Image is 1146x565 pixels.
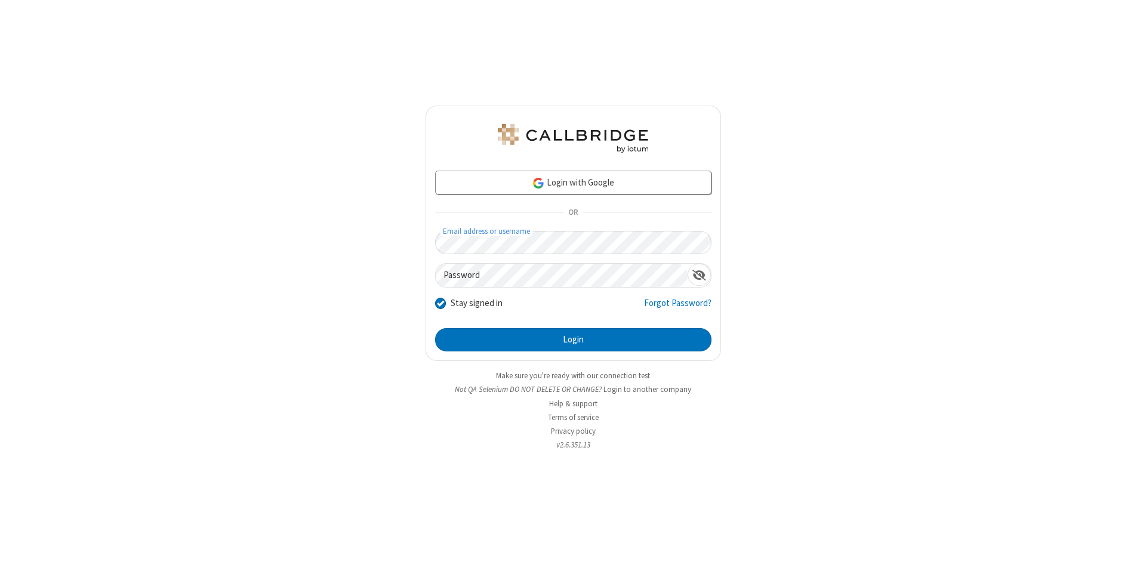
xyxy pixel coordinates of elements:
a: Help & support [549,399,597,409]
li: Not QA Selenium DO NOT DELETE OR CHANGE? [426,384,721,395]
img: google-icon.png [532,177,545,190]
label: Stay signed in [451,297,503,310]
span: OR [563,205,583,221]
input: Email address or username [435,231,711,254]
li: v2.6.351.13 [426,439,721,450]
img: QA Selenium DO NOT DELETE OR CHANGE [495,124,651,153]
a: Forgot Password? [644,297,711,319]
div: Show password [688,264,711,286]
iframe: Chat [1116,534,1137,557]
input: Password [436,264,688,287]
button: Login to another company [603,384,691,395]
a: Make sure you're ready with our connection test [496,371,650,381]
button: Login [435,328,711,352]
a: Privacy policy [551,426,596,436]
a: Terms of service [548,412,599,422]
a: Login with Google [435,171,711,194]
